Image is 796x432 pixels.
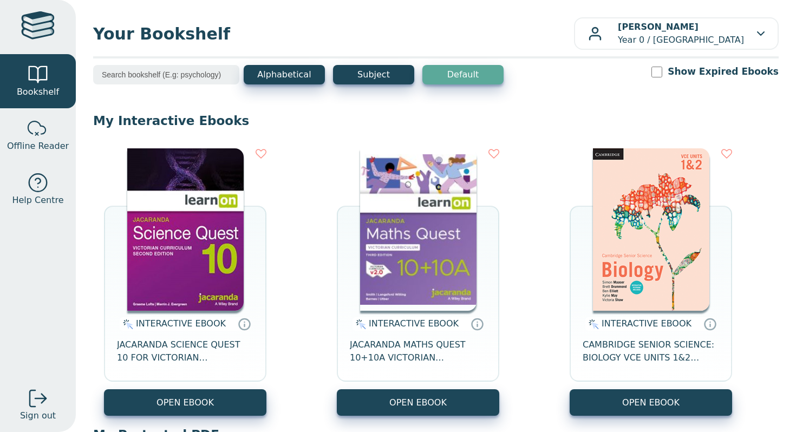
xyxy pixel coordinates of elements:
button: OPEN EBOOK [570,389,732,416]
button: OPEN EBOOK [337,389,499,416]
span: JACARANDA MATHS QUEST 10+10A VICTORIAN CURRICULUM LEARNON EBOOK 3E [350,338,486,364]
p: My Interactive Ebooks [93,113,779,129]
a: Interactive eBooks are accessed online via the publisher’s portal. They contain interactive resou... [703,317,716,330]
img: b7253847-5288-ea11-a992-0272d098c78b.jpg [127,148,244,311]
span: INTERACTIVE EBOOK [602,318,691,329]
img: interactive.svg [585,318,599,331]
span: JACARANDA SCIENCE QUEST 10 FOR VICTORIAN CURRICULUM LEARNON 2E EBOOK [117,338,253,364]
span: Help Centre [12,194,63,207]
img: 1499aa3b-a4b8-4611-837d-1f2651393c4c.jpg [360,148,477,311]
span: INTERACTIVE EBOOK [369,318,459,329]
span: CAMBRIDGE SENIOR SCIENCE: BIOLOGY VCE UNITS 1&2 STUDENT EBOOK [583,338,719,364]
span: Offline Reader [7,140,69,153]
img: interactive.svg [353,318,366,331]
b: [PERSON_NAME] [618,22,699,32]
span: Your Bookshelf [93,22,574,46]
button: [PERSON_NAME]Year 0 / [GEOGRAPHIC_DATA] [574,17,779,50]
p: Year 0 / [GEOGRAPHIC_DATA] [618,21,744,47]
button: Alphabetical [244,65,325,84]
span: INTERACTIVE EBOOK [136,318,226,329]
a: Interactive eBooks are accessed online via the publisher’s portal. They contain interactive resou... [238,317,251,330]
img: interactive.svg [120,318,133,331]
label: Show Expired Ebooks [668,65,779,78]
img: c9bfab9e-4093-ea11-a992-0272d098c78b.png [593,148,709,311]
a: Interactive eBooks are accessed online via the publisher’s portal. They contain interactive resou... [471,317,484,330]
span: Bookshelf [17,86,59,99]
button: OPEN EBOOK [104,389,266,416]
button: Subject [333,65,414,84]
input: Search bookshelf (E.g: psychology) [93,65,239,84]
span: Sign out [20,409,56,422]
button: Default [422,65,504,84]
